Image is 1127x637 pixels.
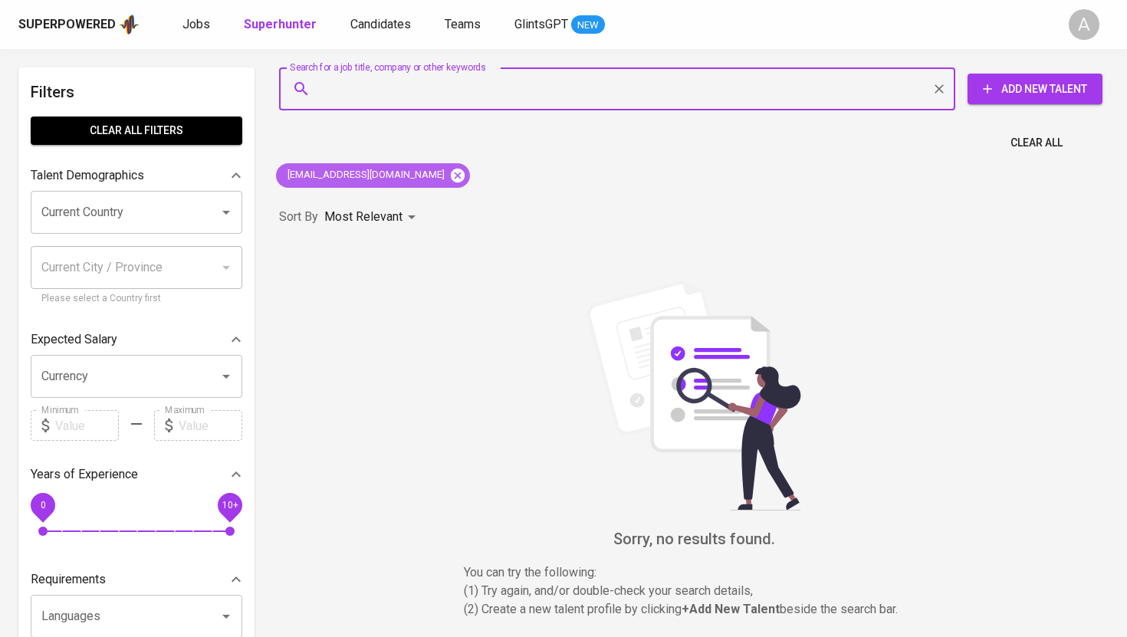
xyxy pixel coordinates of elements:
input: Value [179,410,242,441]
p: Most Relevant [324,208,402,226]
b: + Add New Talent [682,602,780,616]
span: [EMAIL_ADDRESS][DOMAIN_NAME] [276,168,454,182]
div: Expected Salary [31,324,242,355]
button: Clear All [1004,129,1069,157]
button: Open [215,366,237,387]
button: Open [215,202,237,223]
div: Most Relevant [324,203,421,231]
h6: Filters [31,80,242,104]
p: Expected Salary [31,330,117,349]
div: Talent Demographics [31,160,242,191]
div: Requirements [31,564,242,595]
span: 0 [40,500,45,511]
span: Candidates [350,17,411,31]
div: Superpowered [18,16,116,34]
span: Jobs [182,17,210,31]
p: Talent Demographics [31,166,144,185]
div: A [1069,9,1099,40]
a: Superpoweredapp logo [18,13,140,36]
span: Clear All filters [43,121,230,140]
p: Requirements [31,570,106,589]
a: Superhunter [244,15,320,34]
a: Teams [445,15,484,34]
p: (1) Try again, and/or double-check your search details, [464,582,924,600]
p: (2) Create a new talent profile by clicking beside the search bar. [464,600,924,619]
div: [EMAIL_ADDRESS][DOMAIN_NAME] [276,163,470,188]
button: Clear [928,78,950,100]
img: file_searching.svg [579,281,809,511]
button: Add New Talent [968,74,1102,104]
h6: Sorry, no results found. [279,527,1109,551]
span: NEW [571,18,605,33]
p: Years of Experience [31,465,138,484]
span: 10+ [222,500,238,511]
p: You can try the following : [464,563,924,582]
img: app logo [119,13,140,36]
p: Sort By [279,208,318,226]
button: Clear All filters [31,117,242,145]
b: Superhunter [244,17,317,31]
div: Years of Experience [31,459,242,490]
span: GlintsGPT [514,17,568,31]
a: Candidates [350,15,414,34]
p: Please select a Country first [41,291,232,307]
a: GlintsGPT NEW [514,15,605,34]
button: Open [215,606,237,627]
a: Jobs [182,15,213,34]
span: Add New Talent [980,80,1090,99]
input: Value [55,410,119,441]
span: Teams [445,17,481,31]
span: Clear All [1010,133,1063,153]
